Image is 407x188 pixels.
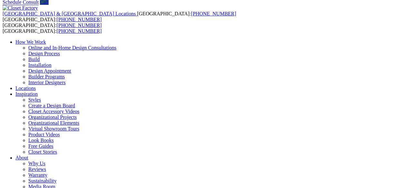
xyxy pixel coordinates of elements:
[28,143,53,149] a: Free Guides
[28,57,40,62] a: Build
[3,22,102,34] span: [GEOGRAPHIC_DATA]: [GEOGRAPHIC_DATA]:
[3,11,236,22] span: [GEOGRAPHIC_DATA]: [GEOGRAPHIC_DATA]:
[28,97,41,103] a: Styles
[3,11,136,16] span: [GEOGRAPHIC_DATA] & [GEOGRAPHIC_DATA] Locations
[15,85,36,91] a: Locations
[28,68,71,74] a: Design Appointment
[15,155,28,160] a: About
[28,166,46,172] a: Reviews
[3,11,137,16] a: [GEOGRAPHIC_DATA] & [GEOGRAPHIC_DATA] Locations
[191,11,236,16] a: [PHONE_NUMBER]
[57,17,102,22] a: [PHONE_NUMBER]
[28,80,66,85] a: Interior Designers
[57,22,102,28] a: [PHONE_NUMBER]
[28,172,47,178] a: Warranty
[28,120,79,126] a: Organizational Elements
[28,149,57,155] a: Closet Stories
[28,132,60,137] a: Product Videos
[28,114,77,120] a: Organizational Projects
[15,39,46,45] a: How We Work
[28,74,65,79] a: Builder Programs
[28,178,57,184] a: Sustainability
[28,126,79,131] a: Virtual Showroom Tours
[57,28,102,34] a: [PHONE_NUMBER]
[15,91,38,97] a: Inspiration
[3,5,38,11] img: Closet Factory
[28,45,116,50] a: Online and In-Home Design Consultations
[28,161,45,166] a: Why Us
[28,138,54,143] a: Look Books
[28,62,51,68] a: Installation
[28,51,60,56] a: Design Process
[28,103,75,108] a: Create a Design Board
[28,109,79,114] a: Closet Accessory Videos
